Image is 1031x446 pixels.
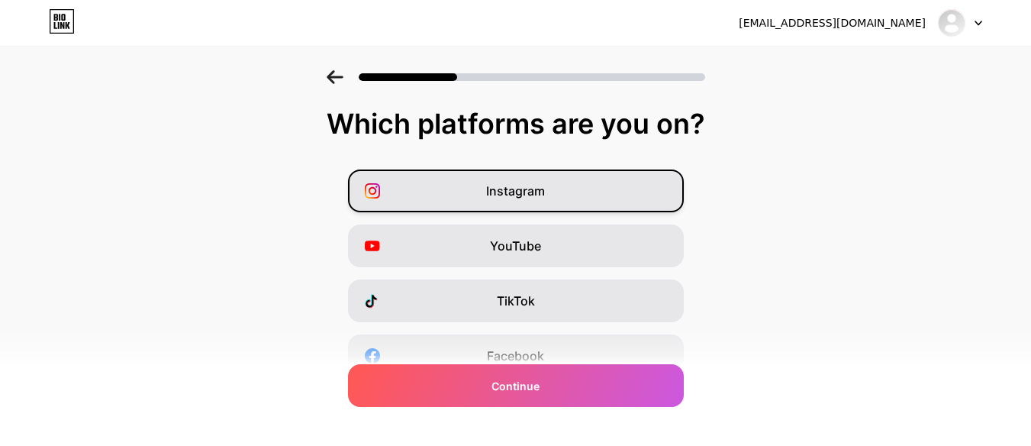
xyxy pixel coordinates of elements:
img: serenityplight [937,8,966,37]
span: YouTube [490,237,541,255]
div: Which platforms are you on? [15,108,1016,139]
span: Continue [491,378,540,394]
span: Twitter/X [489,402,542,420]
span: Instagram [486,182,545,200]
span: Facebook [487,347,544,365]
span: TikTok [497,292,535,310]
div: [EMAIL_ADDRESS][DOMAIN_NAME] [739,15,926,31]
